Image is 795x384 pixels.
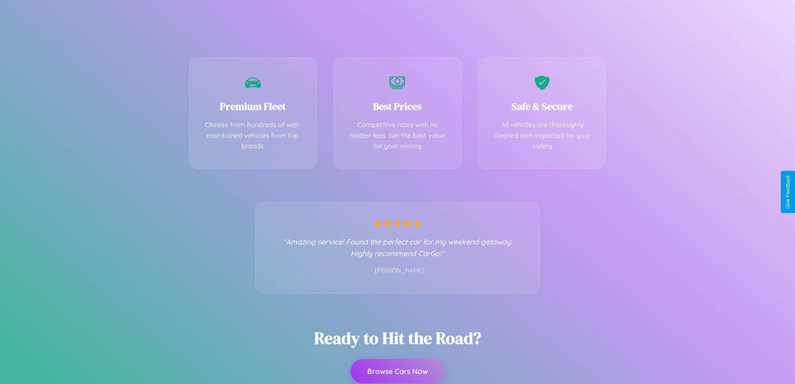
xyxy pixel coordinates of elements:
p: - [PERSON_NAME] [273,265,523,276]
h2: Ready to Hit the Road? [314,327,481,349]
h3: Best Prices [346,99,449,113]
h3: Safe & Secure [491,99,593,113]
p: Competitive rates with no hidden fees. Get the best value for your money [346,120,449,152]
p: All vehicles are thoroughly cleaned and inspected for your safety [491,120,593,152]
button: Browse Cars Now [351,359,444,383]
p: "Amazing service! Found the perfect car for my weekend getaway. Highly recommend CarGo!" [273,236,523,259]
div: Give Feedback [785,175,791,209]
h3: Premium Fleet [202,99,304,113]
p: Choose from hundreds of well-maintained vehicles from top brands [202,120,304,152]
